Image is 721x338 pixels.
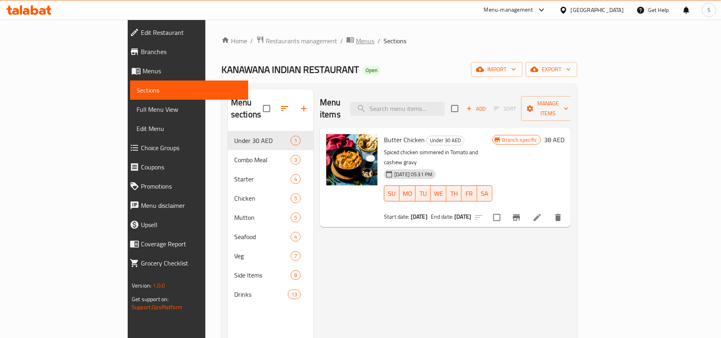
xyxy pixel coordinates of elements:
[221,60,359,78] span: KANAWANA INDIAN RESTAURANT
[291,213,301,222] div: items
[234,193,291,203] span: Chicken
[426,136,464,145] div: Under 30 AED
[326,134,378,185] img: Butter Chicken
[454,211,471,222] b: [DATE]
[132,280,151,291] span: Version:
[141,239,242,249] span: Coverage Report
[132,302,183,312] a: Support.OpsPlatform
[141,143,242,153] span: Choice Groups
[291,195,300,202] span: 5
[123,215,248,234] a: Upsell
[228,128,313,307] nav: Menu sections
[234,290,288,299] span: Drinks
[137,124,242,133] span: Edit Menu
[356,36,374,46] span: Menus
[532,64,571,74] span: export
[294,99,313,118] button: Add section
[446,185,462,201] button: TH
[340,36,343,46] li: /
[388,188,396,199] span: SU
[291,156,300,164] span: 3
[221,36,577,46] nav: breadcrumb
[137,105,242,114] span: Full Menu View
[362,66,381,75] div: Open
[228,285,313,304] div: Drinks13
[384,185,400,201] button: SU
[465,104,487,113] span: Add
[478,64,516,74] span: import
[130,80,248,100] a: Sections
[403,188,412,199] span: MO
[228,131,313,150] div: Under 30 AED1
[123,42,248,61] a: Branches
[228,208,313,227] div: Mutton5
[431,185,446,201] button: WE
[350,102,445,116] input: search
[450,188,458,199] span: TH
[141,258,242,268] span: Grocery Checklist
[291,233,300,241] span: 4
[378,36,380,46] li: /
[484,5,533,15] div: Menu-management
[507,208,526,227] button: Branch-specific-item
[234,251,291,261] div: Veg
[419,188,428,199] span: TU
[291,232,301,241] div: items
[544,134,564,145] h6: 38 AED
[132,294,169,304] span: Get support on:
[291,251,301,261] div: items
[548,208,568,227] button: delete
[416,185,431,201] button: TU
[288,290,301,299] div: items
[141,28,242,37] span: Edit Restaurant
[346,36,374,46] a: Menus
[234,232,291,241] span: Seafood
[123,23,248,42] a: Edit Restaurant
[384,36,406,46] span: Sections
[291,155,301,165] div: items
[141,220,242,229] span: Upsell
[431,211,453,222] span: End date:
[141,201,242,210] span: Menu disclaimer
[471,62,522,77] button: import
[234,213,291,222] div: Mutton
[427,136,464,145] span: Under 30 AED
[499,136,540,144] span: Branch specific
[291,214,300,221] span: 5
[123,254,248,273] a: Grocery Checklist
[291,175,300,183] span: 4
[463,103,489,115] span: Add item
[489,103,521,115] span: Select section first
[275,99,294,118] span: Sort sections
[400,185,416,201] button: MO
[480,188,489,199] span: SA
[526,62,577,77] button: export
[256,36,337,46] a: Restaurants management
[384,147,492,167] p: Spiced chicken simmered in Tomato and cashew gravy
[234,136,291,145] div: Under 30 AED
[707,6,711,14] span: S
[291,137,300,145] span: 1
[288,291,300,298] span: 13
[228,150,313,169] div: Combo Meal3
[291,174,301,184] div: items
[291,270,301,280] div: items
[143,66,242,76] span: Menus
[462,185,477,201] button: FR
[153,280,165,291] span: 1.0.0
[228,169,313,189] div: Starter4
[488,209,505,226] span: Select to update
[291,252,300,260] span: 7
[234,174,291,184] div: Starter
[130,100,248,119] a: Full Menu View
[123,177,248,196] a: Promotions
[234,155,291,165] span: Combo Meal
[234,270,291,280] span: Side Items
[228,246,313,266] div: Veg7
[228,189,313,208] div: Chicken5
[266,36,337,46] span: Restaurants management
